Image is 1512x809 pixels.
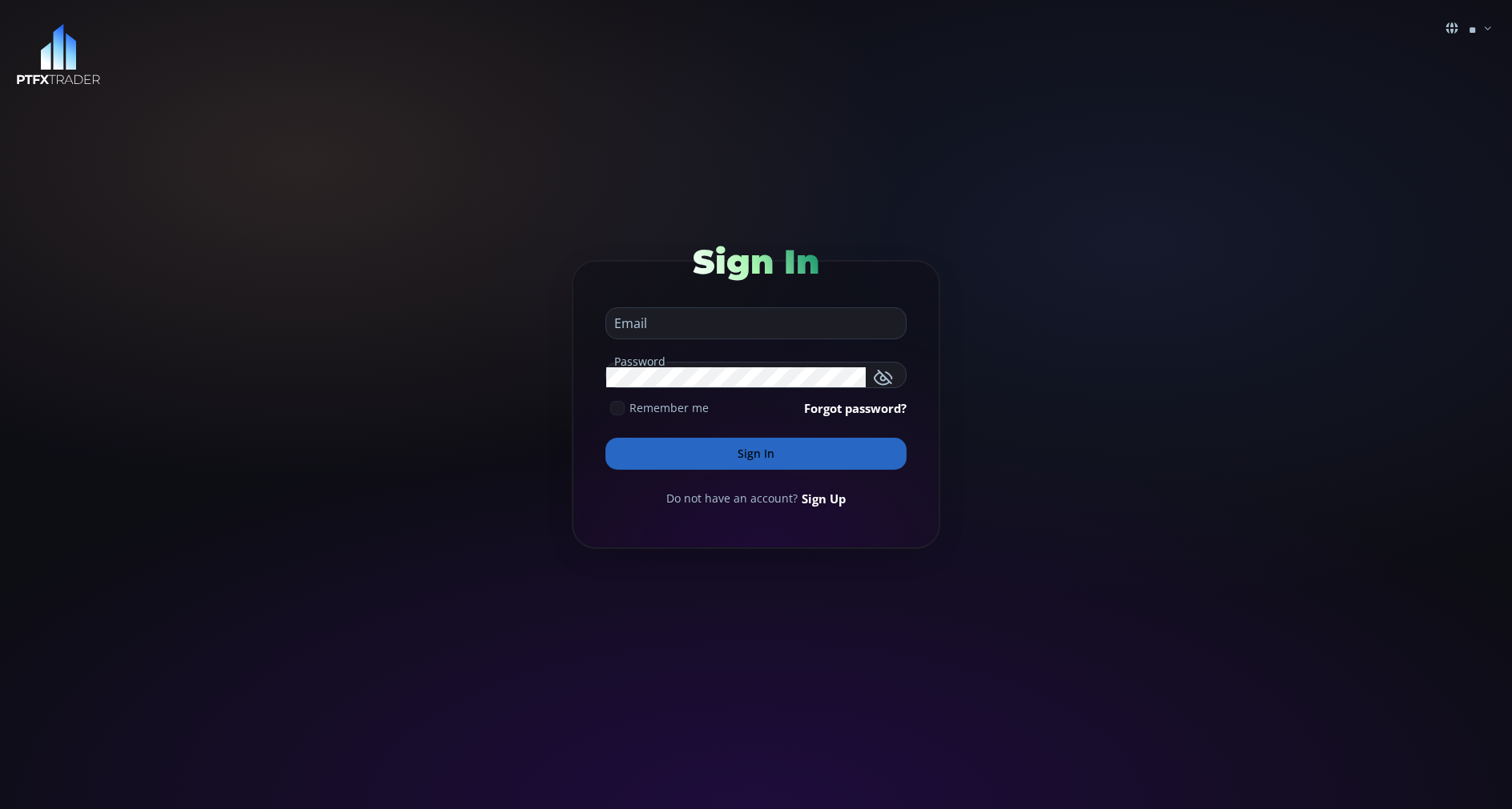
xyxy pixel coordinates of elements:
div: Do not have an account? [605,490,907,507]
span: Sign In [693,241,819,282]
button: Sign In [605,438,907,470]
a: Sign Up [802,490,846,507]
span: Remember me [629,399,709,416]
img: LOGO [16,24,101,86]
a: Forgot password? [804,399,907,417]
